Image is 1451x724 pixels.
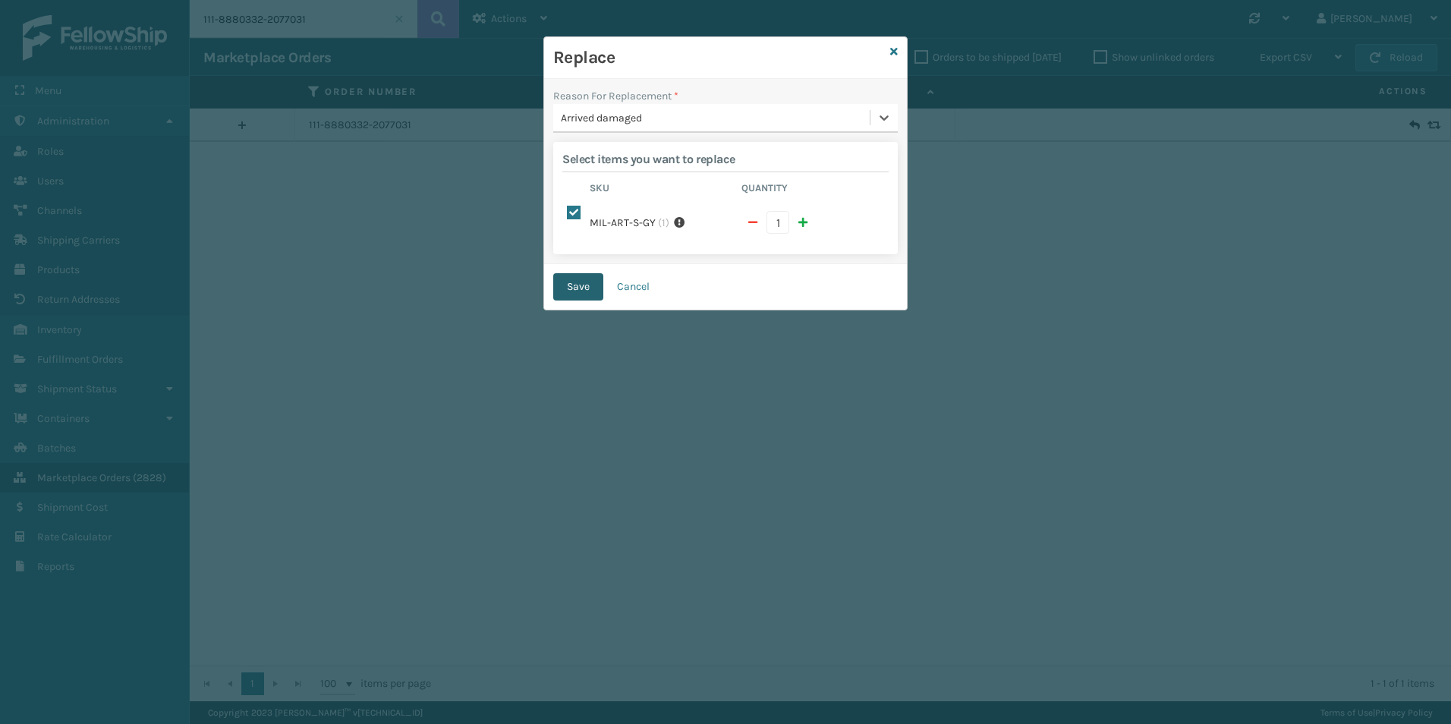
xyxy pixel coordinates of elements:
[590,215,656,231] label: MIL-ART-S-GY
[553,273,603,301] button: Save
[658,215,669,231] span: ( 1 )
[561,110,871,126] div: Arrived damaged
[603,273,663,301] button: Cancel
[737,181,889,200] th: Quantity
[585,181,737,200] th: Sku
[553,46,884,69] h3: Replace
[553,88,678,104] label: Reason For Replacement
[562,151,889,167] h2: Select items you want to replace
